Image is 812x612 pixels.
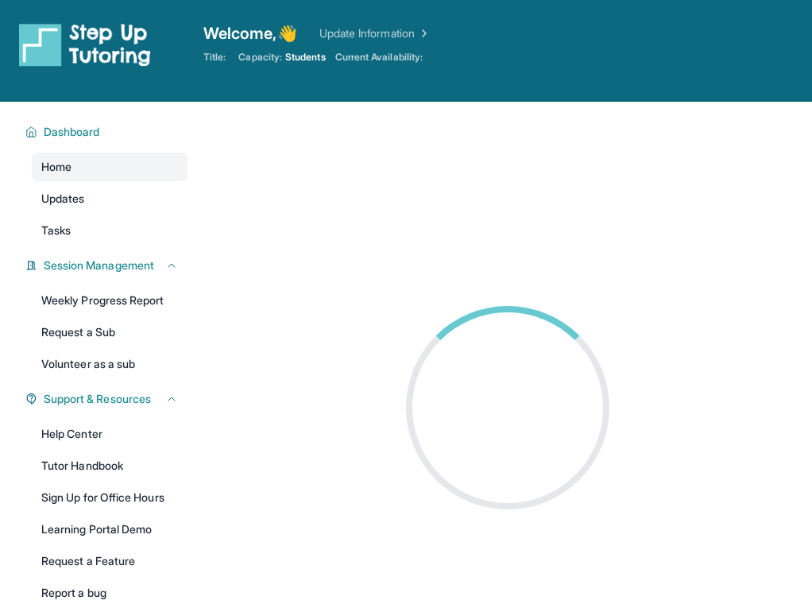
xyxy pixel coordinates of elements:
[44,258,154,273] span: Session Management
[32,318,188,347] a: Request a Sub
[32,184,188,213] a: Updates
[19,22,151,67] img: logo
[44,391,151,407] span: Support & Resources
[37,258,178,273] button: Session Management
[415,25,431,41] img: Chevron Right
[32,451,188,480] a: Tutor Handbook
[32,483,188,512] a: Sign Up for Office Hours
[319,25,431,41] a: Update Information
[32,579,188,607] a: Report a bug
[37,391,178,407] button: Support & Resources
[238,51,282,64] span: Capacity:
[32,153,188,181] a: Home
[32,515,188,544] a: Learning Portal Demo
[335,51,423,64] span: Current Availability:
[41,159,72,175] span: Home
[32,286,188,315] a: Weekly Progress Report
[37,124,178,140] button: Dashboard
[32,216,188,245] a: Tasks
[32,350,188,378] a: Volunteer as a sub
[41,191,85,207] span: Updates
[44,124,100,140] span: Dashboard
[41,223,71,238] span: Tasks
[203,22,297,45] span: Welcome, 👋
[32,547,188,575] a: Request a Feature
[285,51,326,64] span: Students
[203,51,226,64] span: Title:
[32,420,188,448] a: Help Center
